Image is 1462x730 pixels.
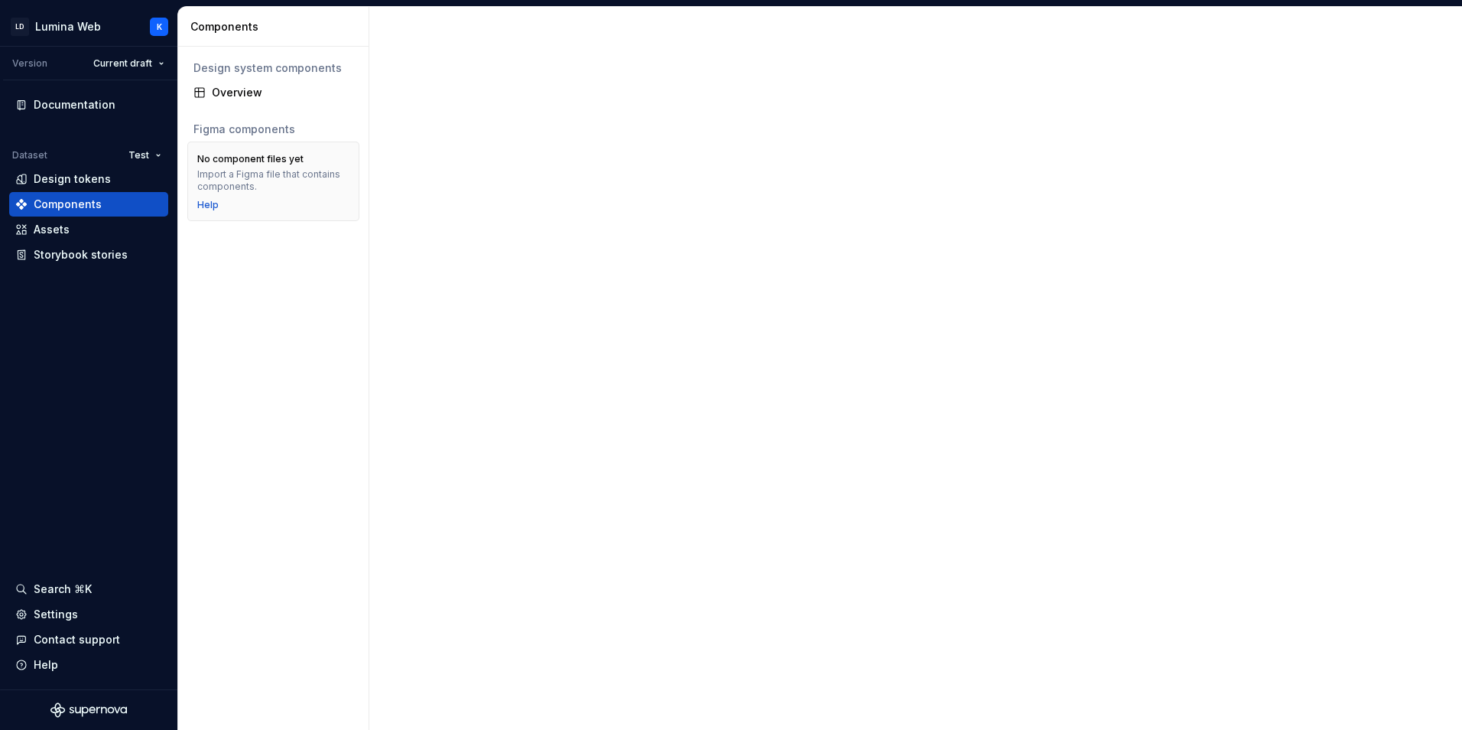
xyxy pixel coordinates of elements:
button: Contact support [9,627,168,652]
a: Design tokens [9,167,168,191]
div: Contact support [34,632,120,647]
button: Current draft [86,53,171,74]
a: Documentation [9,93,168,117]
a: Settings [9,602,168,627]
div: Lumina Web [35,19,101,34]
div: Design tokens [34,171,111,187]
div: Assets [34,222,70,237]
button: LDLumina WebK [3,10,174,43]
div: Design system components [193,60,353,76]
a: Assets [9,217,168,242]
svg: Supernova Logo [50,702,127,718]
button: Help [9,653,168,677]
a: Overview [187,80,359,105]
a: Help [197,199,219,211]
div: Figma components [193,122,353,137]
div: Documentation [34,97,115,112]
div: Components [190,19,362,34]
div: Import a Figma file that contains components. [197,168,349,193]
div: Help [34,657,58,673]
div: Storybook stories [34,247,128,262]
div: Settings [34,607,78,622]
div: Components [34,197,102,212]
a: Storybook stories [9,243,168,267]
span: Test [128,149,149,161]
div: Dataset [12,149,47,161]
div: Overview [212,85,353,100]
div: LD [11,18,29,36]
div: Version [12,57,47,70]
div: Search ⌘K [34,582,92,597]
a: Components [9,192,168,217]
button: Search ⌘K [9,577,168,601]
div: K [157,21,162,33]
span: Current draft [93,57,152,70]
button: Test [122,145,168,166]
div: No component files yet [197,153,304,165]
